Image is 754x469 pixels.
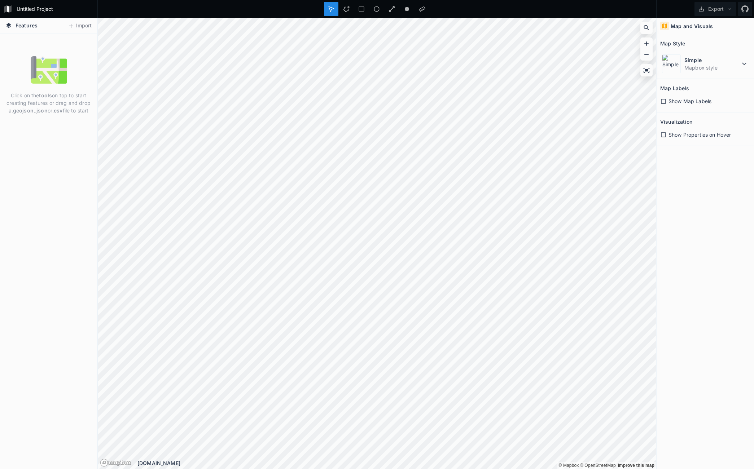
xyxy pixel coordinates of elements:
[694,2,736,16] button: Export
[100,459,132,467] a: Mapbox logo
[668,131,731,138] span: Show Properties on Hover
[39,92,52,98] strong: tools
[660,116,692,127] h2: Visualization
[52,107,63,114] strong: .csv
[16,22,38,29] span: Features
[660,38,685,49] h2: Map Style
[580,463,616,468] a: OpenStreetMap
[558,463,579,468] a: Mapbox
[618,463,654,468] a: Map feedback
[668,97,711,105] span: Show Map Labels
[684,56,740,64] dt: Simple
[684,64,740,71] dd: Mapbox style
[35,107,48,114] strong: .json
[660,83,689,94] h2: Map Labels
[12,107,34,114] strong: .geojson
[64,20,95,32] button: Import
[662,54,681,73] img: Simple
[5,92,92,114] p: Click on the on top to start creating features or drag and drop a , or file to start
[31,52,67,88] img: empty
[671,22,713,30] h4: Map and Visuals
[137,459,656,467] div: [DOMAIN_NAME]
